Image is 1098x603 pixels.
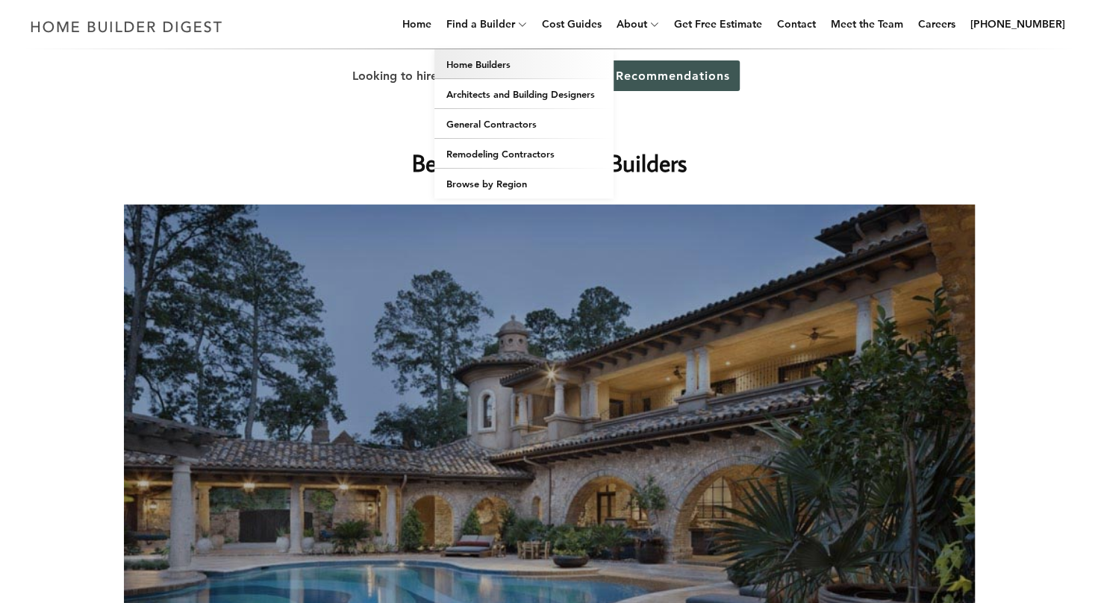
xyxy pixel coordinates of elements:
[434,109,614,139] a: General Contractors
[434,139,614,169] a: Remodeling Contractors
[252,145,847,181] h1: Best Custom Home Builders
[579,60,740,91] a: Get Recommendations
[24,12,229,41] img: Home Builder Digest
[434,79,614,109] a: Architects and Building Designers
[434,169,614,199] a: Browse by Region
[434,49,614,79] a: Home Builders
